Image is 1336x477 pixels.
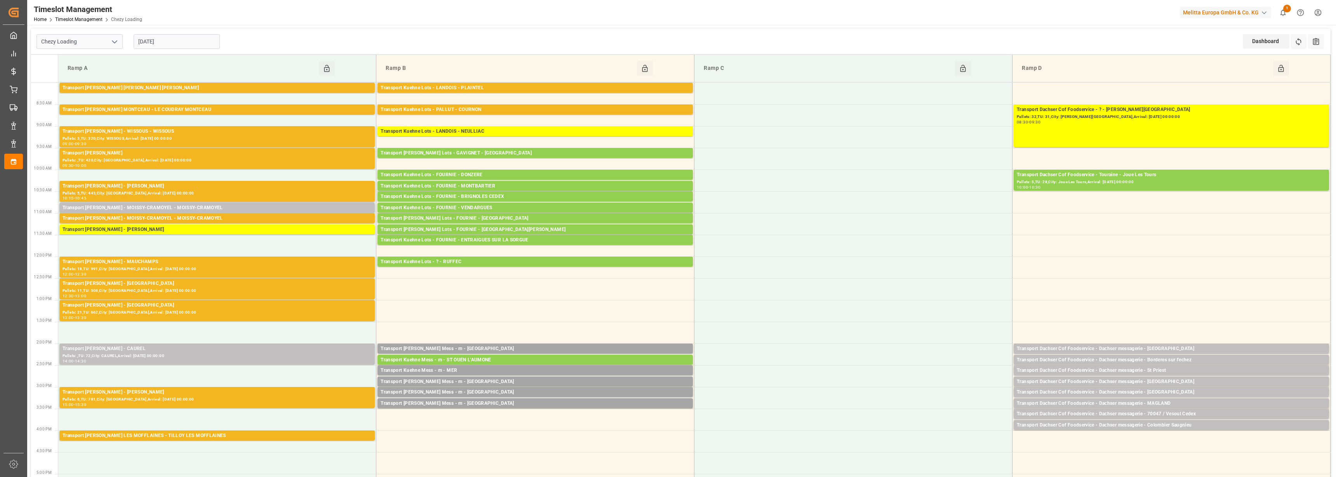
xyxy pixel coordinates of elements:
div: 09:30 [75,142,86,146]
div: Pallets: 1,TU: 25,City: 70047 / Vesoul Cedex,Arrival: [DATE] 00:00:00 [1017,418,1326,425]
div: Pallets: ,TU: 7,City: [GEOGRAPHIC_DATA],Arrival: [DATE] 00:00:00 [381,396,690,403]
div: Transport Dachser Cof Foodservice - Dachser messagerie - [GEOGRAPHIC_DATA] [1017,389,1326,396]
div: Transport Dachser Cof Foodservice - Dachser messagerie - Colombier Saugnieu [1017,421,1326,429]
div: Transport Kuehne Lots - FOURNIE - VENDARGUES [381,204,690,212]
span: 11:00 AM [34,210,52,214]
div: 12:30 [63,294,74,298]
div: Transport [PERSON_NAME] Mess - m - [GEOGRAPHIC_DATA] [381,400,690,408]
div: Transport [PERSON_NAME] - [GEOGRAPHIC_DATA] [63,280,372,288]
div: Pallets: 1,TU: 19,City: [GEOGRAPHIC_DATA],Arrival: [DATE] 00:00:00 [1017,386,1326,392]
div: Pallets: ,TU: 72,City: CAUREL,Arrival: [DATE] 00:00:00 [63,353,372,359]
div: 14:30 [75,359,86,363]
div: 15:00 [63,403,74,406]
span: 9:30 AM [37,144,52,149]
div: - [74,196,75,200]
div: Transport Dachser Cof Foodservice - Dachser messagerie - MAGLAND [1017,400,1326,408]
div: Transport [PERSON_NAME] - MOISSY-CRAMOYEL - MOISSY-CRAMOYEL [63,204,372,212]
span: 3:00 PM [37,383,52,388]
div: Transport [PERSON_NAME] Lots - FOURNIE - [GEOGRAPHIC_DATA] [381,215,690,222]
div: Pallets: 1,TU: 24,City: Borderes sur l'echez,Arrival: [DATE] 00:00:00 [1017,364,1326,371]
div: Pallets: 3,TU: ,City: DONZERE,Arrival: [DATE] 00:00:00 [381,179,690,186]
div: Transport Dachser Cof Foodservice - ? - [PERSON_NAME][GEOGRAPHIC_DATA] [1017,106,1326,114]
button: Help Center [1292,4,1309,21]
div: - [74,294,75,298]
div: Pallets: 2,TU: 441,City: ENTRAIGUES SUR LA SORGUE,Arrival: [DATE] 00:00:00 [381,244,690,251]
div: Transport Dachser Cof Foodservice - Dachser messagerie - [GEOGRAPHIC_DATA] [1017,345,1326,353]
div: - [74,359,75,363]
span: 1 [1283,5,1291,12]
div: Pallets: 2,TU: ,City: St Priest,Arrival: [DATE] 00:00:00 [1017,375,1326,381]
div: Transport Kuehne Lots - LANDOIS - PLAINTEL [381,84,690,92]
div: - [74,403,75,406]
div: Transport [PERSON_NAME] - MAUCHAMPS [63,258,372,266]
span: 11:30 AM [34,231,52,236]
div: Transport [PERSON_NAME] - [GEOGRAPHIC_DATA] [63,302,372,309]
div: Ramp C [701,61,955,76]
div: 13:00 [63,316,74,319]
div: 13:00 [75,294,86,298]
div: Transport Kuehne Lots - FOURNIE - DONZERE [381,171,690,179]
input: Type to search/select [37,34,123,49]
div: 08:30 [1017,120,1028,124]
div: Pallets: 21,TU: 662,City: [GEOGRAPHIC_DATA],Arrival: [DATE] 00:00:00 [63,309,372,316]
div: Pallets: 1,TU: 16,City: MER,Arrival: [DATE] 00:00:00 [381,375,690,381]
div: 10:15 [63,196,74,200]
div: Pallets: 6,TU: 781,City: [GEOGRAPHIC_DATA],Arrival: [DATE] 00:00:00 [63,396,372,403]
button: open menu [108,36,120,48]
span: 1:30 PM [37,318,52,323]
div: Pallets: 3,TU: 320,City: WISSOUS,Arrival: [DATE] 00:00:00 [63,135,372,142]
div: Pallets: 11,TU: 508,City: [GEOGRAPHIC_DATA],Arrival: [DATE] 00:00:00 [63,288,372,294]
div: Pallets: 4,TU: 270,City: PLAINTEL,Arrival: [DATE] 00:00:00 [381,92,690,99]
div: Pallets: 18,TU: 991,City: [GEOGRAPHIC_DATA],Arrival: [DATE] 00:00:00 [63,266,372,272]
span: 3:30 PM [37,405,52,409]
div: Pallets: 3,TU: ,City: NEULLIAC,Arrival: [DATE] 00:00:00 [381,135,690,142]
span: 10:30 AM [34,188,52,192]
div: - [74,142,75,146]
div: - [74,164,75,167]
div: - [1028,120,1029,124]
input: DD-MM-YYYY [134,34,220,49]
span: 1:00 PM [37,297,52,301]
div: 09:30 [1029,120,1040,124]
div: Transport Kuehne Mess - m - MER [381,367,690,375]
div: Pallets: 4,TU: ,City: MONTBARTIER,Arrival: [DATE] 00:00:00 [381,190,690,197]
div: Pallets: 1,TU: 43,City: [GEOGRAPHIC_DATA],Arrival: [DATE] 00:00:00 [1017,429,1326,436]
div: Pallets: 32,TU: 31,City: [PERSON_NAME][GEOGRAPHIC_DATA],Arrival: [DATE] 00:00:00 [1017,114,1326,120]
div: Transport [PERSON_NAME] - [PERSON_NAME] [63,182,372,190]
span: 4:00 PM [37,427,52,431]
div: Transport Dachser Cof Foodservice - Dachser messagerie - 70047 / Vesoul Cedex [1017,410,1326,418]
div: Pallets: 2,TU: 46,City: [GEOGRAPHIC_DATA],Arrival: [DATE] 00:00:00 [1017,396,1326,403]
div: Pallets: ,TU: 95,City: [GEOGRAPHIC_DATA],Arrival: [DATE] 00:00:00 [63,114,372,120]
div: Pallets: ,TU: 4,City: [GEOGRAPHIC_DATA],Arrival: [DATE] 00:00:00 [381,386,690,392]
span: 12:00 PM [34,253,52,257]
div: Pallets: 3,TU: 983,City: RUFFEC,Arrival: [DATE] 00:00:00 [381,266,690,272]
div: 10:30 [1029,186,1040,189]
div: Timeslot Management [34,3,142,15]
span: 12:30 PM [34,275,52,279]
span: 9:00 AM [37,123,52,127]
div: 09:30 [63,164,74,167]
div: Transport [PERSON_NAME] Lots - FOURNIE - [GEOGRAPHIC_DATA][PERSON_NAME] [381,226,690,234]
div: Pallets: 2,TU: 160,City: MOISSY-CRAMOYEL,Arrival: [DATE] 00:00:00 [63,222,372,229]
div: 10:45 [75,196,86,200]
div: Transport [PERSON_NAME] [PERSON_NAME] [PERSON_NAME] [63,84,372,92]
div: Transport [PERSON_NAME] - MOISSY-CRAMOYEL - MOISSY-CRAMOYEL [63,215,372,222]
div: Transport Dachser Cof Foodservice - Touraine - Joue Les Tours [1017,171,1326,179]
div: Transport Kuehne Lots - PALLUT - COURNON [381,106,690,114]
div: Transport Dachser Cof Foodservice - Dachser messagerie - [GEOGRAPHIC_DATA] [1017,378,1326,386]
div: Pallets: 1,TU: 35,City: [GEOGRAPHIC_DATA],Arrival: [DATE] 00:00:00 [1017,353,1326,359]
div: Transport [PERSON_NAME] MONTCEAU - LE COUDRAY MONTCEAU [63,106,372,114]
div: Pallets: ,TU: 23,City: TILLOY LES MOFFLAINES,Arrival: [DATE] 00:00:00 [63,440,372,446]
div: Transport [PERSON_NAME] LES MOFFLAINES - TILLOY LES MOFFLAINES [63,432,372,440]
div: 14:00 [63,359,74,363]
div: Transport [PERSON_NAME] Lots - GAVIGNET - [GEOGRAPHIC_DATA] [381,149,690,157]
div: Pallets: ,TU: 76,City: [PERSON_NAME] [PERSON_NAME],Arrival: [DATE] 00:00:00 [63,92,372,99]
div: Transport Dachser Cof Foodservice - Dachser messagerie - St Priest [1017,367,1326,375]
div: Transport Kuehne Lots - FOURNIE - ENTRAIGUES SUR LA SORGUE [381,236,690,244]
div: Transport [PERSON_NAME] - CAUREL [63,345,372,353]
div: Pallets: 9,TU: ,City: [GEOGRAPHIC_DATA],Arrival: [DATE] 00:00:00 [381,157,690,164]
div: Transport [PERSON_NAME] - [PERSON_NAME] [63,226,372,234]
div: Ramp A [64,61,319,76]
div: Ramp B [383,61,637,76]
div: Pallets: 5,TU: 443,City: [GEOGRAPHIC_DATA],Arrival: [DATE] 00:00:00 [63,190,372,197]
